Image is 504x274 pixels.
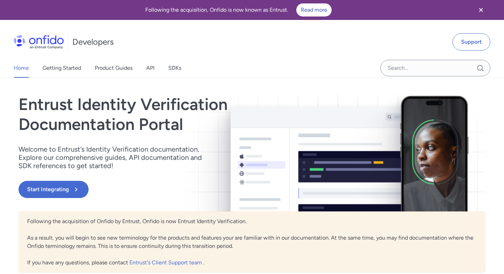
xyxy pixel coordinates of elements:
[146,58,154,78] a: API
[14,58,29,78] a: Home
[129,259,203,266] a: Entrust's Client Support team
[72,36,114,47] h1: Developers
[296,3,332,17] a: Read more
[19,95,345,134] h1: Entrust Identity Verification Documentation Portal
[453,33,490,51] a: Support
[19,181,89,198] button: Start Integrating
[19,181,345,198] a: Start Integrating
[19,211,485,273] div: Following the acquisition of Onfido by Entrust, Onfido is now Entrust Identity Verification. As a...
[95,58,133,78] a: Product Guides
[468,1,494,19] button: Close banner
[8,3,468,17] div: Following the acquisition, Onfido is now known as Entrust.
[380,60,490,76] input: Onfido search input field
[168,58,181,78] a: SDKs
[19,145,211,170] p: Welcome to Entrust’s Identity Verification documentation. Explore our comprehensive guides, API d...
[14,35,64,49] img: Onfido Logo
[477,6,485,14] svg: Close banner
[43,58,81,78] a: Getting Started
